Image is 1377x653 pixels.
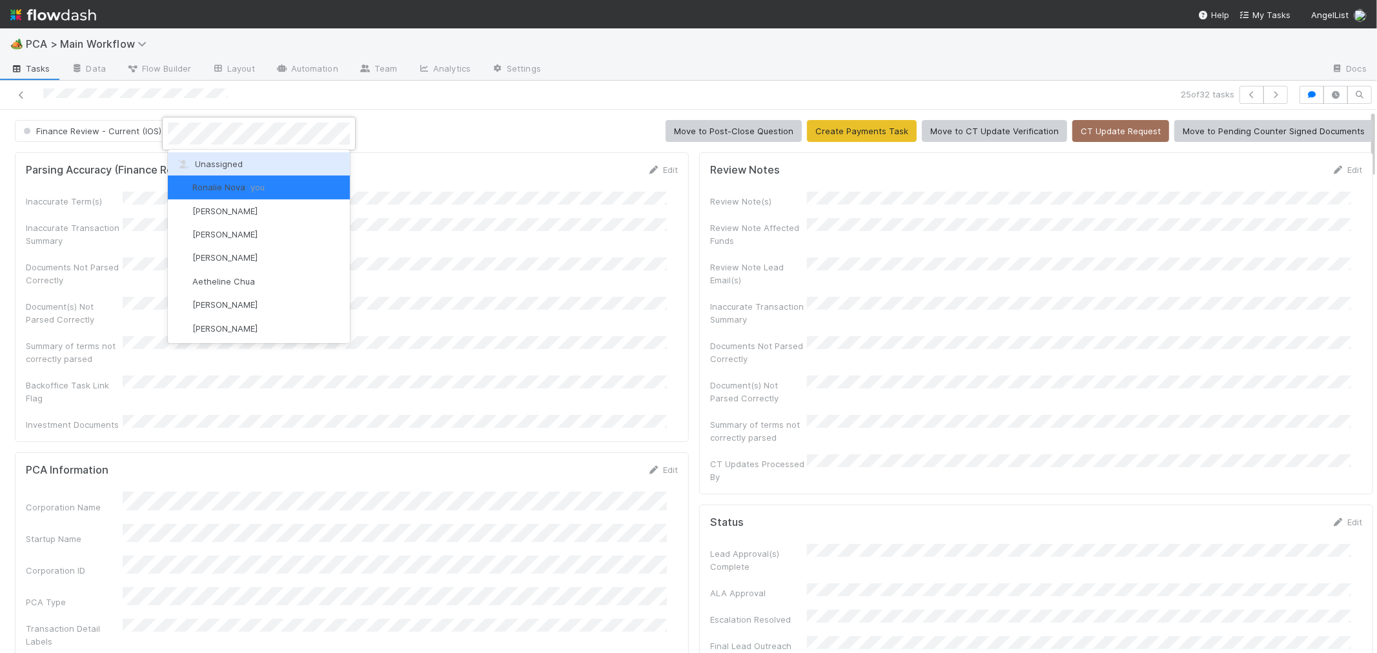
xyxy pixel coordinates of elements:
[176,322,189,335] img: avatar_df83acd9-d480-4d6e-a150-67f005a3ea0d.png
[192,299,258,310] span: [PERSON_NAME]
[192,323,258,334] span: [PERSON_NAME]
[192,252,258,263] span: [PERSON_NAME]
[192,182,265,192] span: Ronalie Nova
[176,228,189,241] img: avatar_1d14498f-6309-4f08-8780-588779e5ce37.png
[192,229,258,239] span: [PERSON_NAME]
[192,276,255,286] span: Aetheline Chua
[176,252,189,265] img: avatar_55c8bf04-bdf8-4706-8388-4c62d4787457.png
[192,206,258,216] span: [PERSON_NAME]
[176,299,189,312] img: avatar_adb74e0e-9f86-401c-adfc-275927e58b0b.png
[176,159,243,169] span: Unassigned
[250,182,265,192] span: you
[176,181,189,194] img: avatar_0d9988fd-9a15-4cc7-ad96-88feab9e0fa9.png
[176,205,189,217] img: avatar_55a2f090-1307-4765-93b4-f04da16234ba.png
[176,275,189,288] img: avatar_103f69d0-f655-4f4f-bc28-f3abe7034599.png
